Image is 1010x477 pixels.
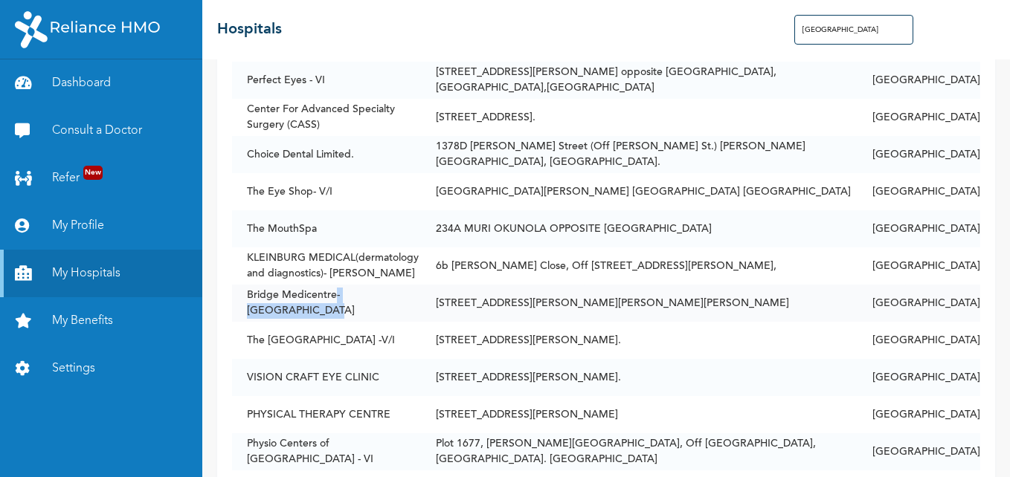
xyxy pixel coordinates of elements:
[858,210,980,247] td: [GEOGRAPHIC_DATA]
[232,99,421,136] td: Center For Advanced Specialty Surgery (CASS)
[232,285,421,322] td: Bridge Medicentre- [GEOGRAPHIC_DATA]
[858,433,980,470] td: [GEOGRAPHIC_DATA]
[232,136,421,173] td: Choice Dental Limited.
[421,322,858,359] td: [STREET_ADDRESS][PERSON_NAME].
[858,247,980,285] td: [GEOGRAPHIC_DATA]
[858,285,980,322] td: [GEOGRAPHIC_DATA]
[858,322,980,359] td: [GEOGRAPHIC_DATA]
[794,15,913,45] input: Search Hospitals...
[858,359,980,396] td: [GEOGRAPHIC_DATA]
[421,173,858,210] td: [GEOGRAPHIC_DATA][PERSON_NAME] [GEOGRAPHIC_DATA] [GEOGRAPHIC_DATA]
[421,433,858,470] td: Plot 1677, [PERSON_NAME][GEOGRAPHIC_DATA], Off [GEOGRAPHIC_DATA], [GEOGRAPHIC_DATA]. [GEOGRAPHIC_...
[15,11,160,48] img: RelianceHMO's Logo
[232,396,421,433] td: PHYSICAL THERAPY CENTRE
[421,99,858,136] td: [STREET_ADDRESS].
[232,433,421,470] td: Physio Centers of [GEOGRAPHIC_DATA] - VI
[232,322,421,359] td: The [GEOGRAPHIC_DATA] -V/I
[232,210,421,247] td: The MouthSpa
[858,173,980,210] td: [GEOGRAPHIC_DATA]
[421,396,858,433] td: [STREET_ADDRESS][PERSON_NAME]
[421,247,858,285] td: 6b [PERSON_NAME] Close, Off [STREET_ADDRESS][PERSON_NAME],
[83,166,103,180] span: New
[421,359,858,396] td: [STREET_ADDRESS][PERSON_NAME].
[858,62,980,99] td: [GEOGRAPHIC_DATA]
[858,99,980,136] td: [GEOGRAPHIC_DATA]
[858,396,980,433] td: [GEOGRAPHIC_DATA]
[858,136,980,173] td: [GEOGRAPHIC_DATA]
[421,285,858,322] td: [STREET_ADDRESS][PERSON_NAME][PERSON_NAME][PERSON_NAME]
[421,62,858,99] td: [STREET_ADDRESS][PERSON_NAME] opposite [GEOGRAPHIC_DATA], [GEOGRAPHIC_DATA],[GEOGRAPHIC_DATA]
[217,19,282,41] h2: Hospitals
[232,173,421,210] td: The Eye Shop- V/I
[421,210,858,247] td: 234A MURI OKUNOLA OPPOSITE [GEOGRAPHIC_DATA]
[232,359,421,396] td: VISION CRAFT EYE CLINIC
[232,62,421,99] td: Perfect Eyes - VI
[421,136,858,173] td: 1378D [PERSON_NAME] Street (Off [PERSON_NAME] St.) [PERSON_NAME][GEOGRAPHIC_DATA], [GEOGRAPHIC_DA...
[232,247,421,285] td: KLEINBURG MEDICAL(dermatology and diagnostics)- [PERSON_NAME]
